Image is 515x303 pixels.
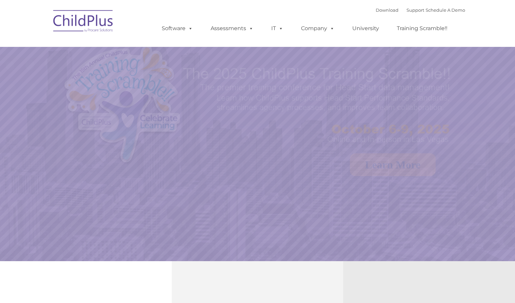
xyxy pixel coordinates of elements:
[346,22,386,35] a: University
[426,7,465,13] a: Schedule A Demo
[265,22,290,35] a: IT
[50,5,117,39] img: ChildPlus by Procare Solutions
[350,153,436,176] a: Learn More
[376,7,465,13] font: |
[407,7,424,13] a: Support
[294,22,341,35] a: Company
[204,22,260,35] a: Assessments
[390,22,454,35] a: Training Scramble!!
[376,7,398,13] a: Download
[155,22,200,35] a: Software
